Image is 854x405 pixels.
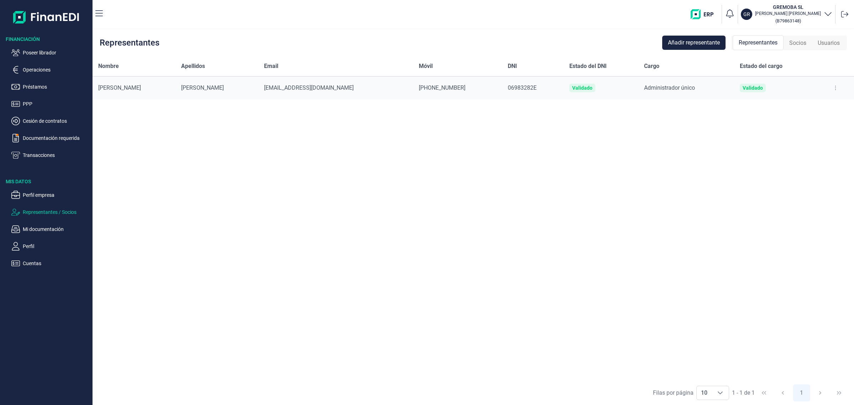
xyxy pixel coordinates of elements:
span: Cargo [644,62,659,70]
button: Last Page [831,384,848,401]
span: [PERSON_NAME] [181,84,224,91]
button: Page 1 [793,384,810,401]
p: Transacciones [23,151,90,159]
button: Transacciones [11,151,90,159]
span: [EMAIL_ADDRESS][DOMAIN_NAME] [264,84,354,91]
span: Añadir representante [668,38,720,47]
button: Perfil [11,242,90,251]
div: Choose [712,386,729,400]
div: Filas por página [653,389,694,397]
button: Next Page [812,384,829,401]
button: GRGREMOBA SL[PERSON_NAME] [PERSON_NAME](B79863148) [741,4,832,25]
p: Poseer librador [23,48,90,57]
p: [PERSON_NAME] [PERSON_NAME] [755,11,821,16]
img: Logo de aplicación [13,6,80,28]
span: Estado del cargo [740,62,782,70]
p: Perfil [23,242,90,251]
button: Previous Page [774,384,791,401]
button: Documentación requerida [11,134,90,142]
button: Representantes / Socios [11,208,90,216]
button: Operaciones [11,65,90,74]
span: 06983282E [508,84,537,91]
button: PPP [11,100,90,108]
button: Añadir representante [662,36,726,50]
div: Usuarios [812,36,845,50]
p: Perfil empresa [23,191,90,199]
p: Operaciones [23,65,90,74]
p: Documentación requerida [23,134,90,142]
span: 10 [697,386,712,400]
button: Perfil empresa [11,191,90,199]
p: Cuentas [23,259,90,268]
span: Email [264,62,278,70]
span: Apellidos [181,62,205,70]
button: Cuentas [11,259,90,268]
span: Estado del DNI [569,62,607,70]
div: Validado [743,85,763,91]
div: Validado [572,85,592,91]
p: GR [743,11,750,18]
span: [PHONE_NUMBER] [419,84,465,91]
span: Representantes [739,38,777,47]
span: Usuarios [818,39,840,47]
p: Préstamos [23,83,90,91]
small: Copiar cif [775,18,801,23]
span: Nombre [98,62,119,70]
span: Socios [789,39,806,47]
span: Móvil [419,62,433,70]
p: Representantes / Socios [23,208,90,216]
p: PPP [23,100,90,108]
button: Préstamos [11,83,90,91]
div: Socios [784,36,812,50]
p: Cesión de contratos [23,117,90,125]
span: 1 - 1 de 1 [732,390,755,396]
div: Representantes [100,38,159,47]
button: Cesión de contratos [11,117,90,125]
span: DNI [508,62,517,70]
button: Poseer librador [11,48,90,57]
span: [PERSON_NAME] [98,84,141,91]
button: Mi documentación [11,225,90,233]
button: First Page [755,384,773,401]
p: Mi documentación [23,225,90,233]
img: erp [691,9,719,19]
div: Representantes [733,35,784,50]
h3: GREMOBA SL [755,4,821,11]
span: Administrador único [644,84,695,91]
